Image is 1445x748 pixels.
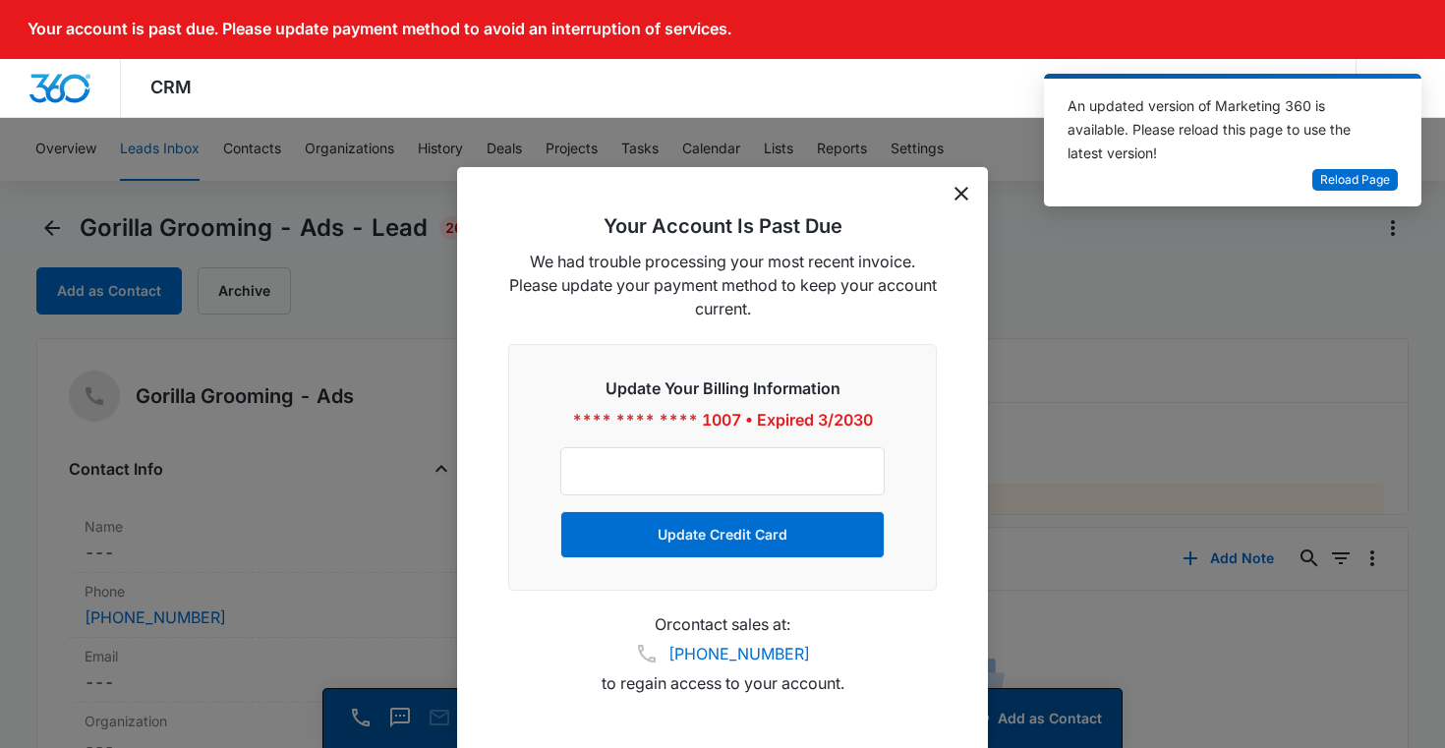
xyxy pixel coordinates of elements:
iframe: Secure card payment input frame [581,463,864,480]
button: Update Credit Card [560,511,885,558]
a: [PHONE_NUMBER] [668,642,810,665]
p: Your account is past due. Please update payment method to avoid an interruption of services. [28,20,731,38]
p: Or contact sales at: to regain access to your account. [508,614,937,693]
button: Reload Page [1312,169,1398,192]
button: dismiss this dialog [954,187,968,201]
p: We had trouble processing your most recent invoice. Please update your payment method to keep you... [508,250,937,320]
div: CRM [121,59,221,117]
h3: Update Your Billing Information [560,376,885,400]
div: An updated version of Marketing 360 is available. Please reload this page to use the latest version! [1068,94,1374,165]
h2: Your Account Is Past Due [508,214,937,238]
span: CRM [150,77,192,97]
span: Reload Page [1320,171,1390,190]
